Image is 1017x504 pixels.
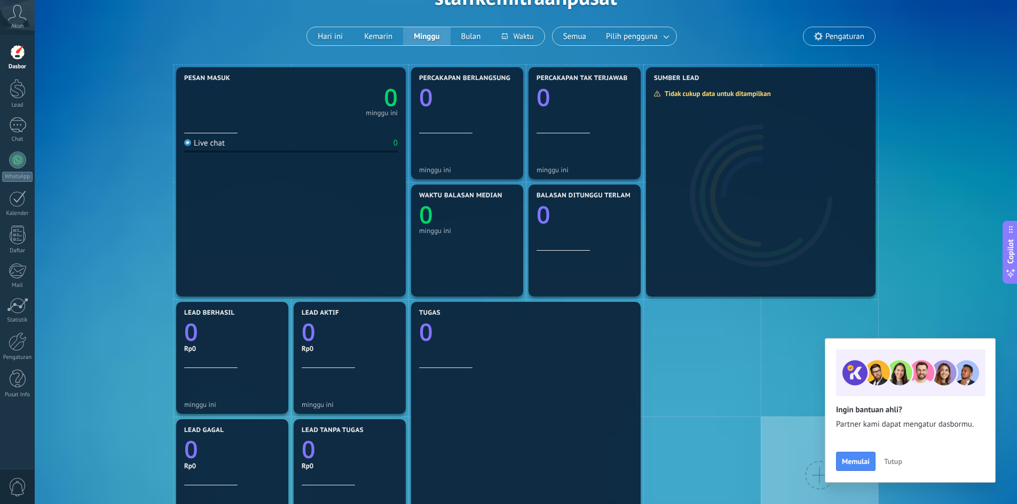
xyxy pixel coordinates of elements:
[2,317,33,324] div: Statistik
[184,75,230,82] span: Pesan masuk
[353,27,403,45] button: Kemarin
[384,81,398,114] text: 0
[302,427,364,434] span: Lead tanpa tugas
[11,23,24,30] span: Akun
[2,172,33,182] div: WhatsApp
[2,63,33,70] div: Dasbor
[537,192,635,199] span: Balasan ditunggu terlama
[2,102,33,109] div: Lead
[184,309,235,317] span: Lead berhasil
[419,198,433,231] text: 0
[302,309,339,317] span: Lead aktif
[836,405,984,415] h2: Ingin bantuan ahli?
[419,309,440,317] span: Tugas
[302,316,398,348] a: 0
[2,354,33,361] div: Pengaturan
[604,29,660,44] span: Pilih pengguna
[597,27,676,45] button: Pilih pengguna
[653,89,778,98] div: Tidak cukup data untuk ditampilkan
[302,401,398,409] div: minggu ini
[842,458,870,465] span: Memulai
[184,427,224,434] span: Lead gagal
[2,136,33,143] div: Chat
[537,166,633,174] div: minggu ini
[2,391,33,398] div: Pusat Info
[419,166,515,174] div: minggu ini
[184,401,280,409] div: minggu ini
[537,81,550,114] text: 0
[491,27,544,45] button: Waktu
[403,27,450,45] button: Minggu
[302,344,398,353] div: Rp0
[537,75,628,82] span: Percakapan tak terjawab
[184,344,280,353] div: Rp0
[307,27,353,45] button: Hari ini
[2,210,33,217] div: Kalender
[884,458,902,465] span: Tutup
[302,433,316,466] text: 0
[836,452,876,471] button: Memulai
[302,316,316,348] text: 0
[419,316,433,348] text: 0
[2,247,33,254] div: Daftar
[366,110,398,116] div: minggu ini
[302,433,398,466] a: 0
[184,139,191,146] img: Live chat
[419,75,510,82] span: Percakapan berlangsung
[184,316,198,348] text: 0
[537,198,550,231] text: 0
[419,192,502,199] span: Waktu balasan median
[654,75,699,82] span: Sumber Lead
[419,81,433,114] text: 0
[393,138,398,148] div: 0
[553,27,597,45] button: Semua
[184,138,225,148] div: Live chat
[184,461,280,470] div: Rp0
[291,81,398,114] a: 0
[419,227,515,235] div: minggu ini
[419,316,633,348] a: 0
[825,32,864,41] span: Pengaturan
[1005,239,1016,263] span: Copilot
[879,453,907,469] button: Tutup
[184,433,280,466] a: 0
[2,282,33,289] div: Mail
[836,419,984,430] span: Partner kami dapat mengatur dasbormu.
[184,433,198,466] text: 0
[184,316,280,348] a: 0
[451,27,492,45] button: Bulan
[302,461,398,470] div: Rp0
